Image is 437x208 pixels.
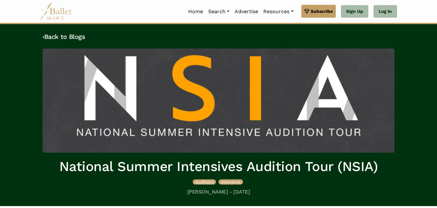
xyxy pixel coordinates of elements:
a: Subscribe [301,5,336,18]
a: ‹Back to Blogs [43,33,85,41]
a: Sign Up [341,5,368,18]
code: ‹ [43,32,44,41]
a: Log In [374,5,397,18]
h1: National Summer Intensives Audition Tour (NSIA) [43,158,394,176]
a: Advertise [232,5,261,18]
a: Search [206,5,232,18]
span: Subscribe [311,8,333,15]
span: intensives [221,179,240,185]
a: Resources [261,5,296,18]
span: auditions [195,179,213,185]
img: header_image.img [43,49,394,153]
a: intensives [218,178,243,185]
img: gem.svg [304,8,309,15]
a: Home [186,5,206,18]
h5: [PERSON_NAME] - [DATE] [43,189,394,195]
a: auditions [193,178,217,185]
